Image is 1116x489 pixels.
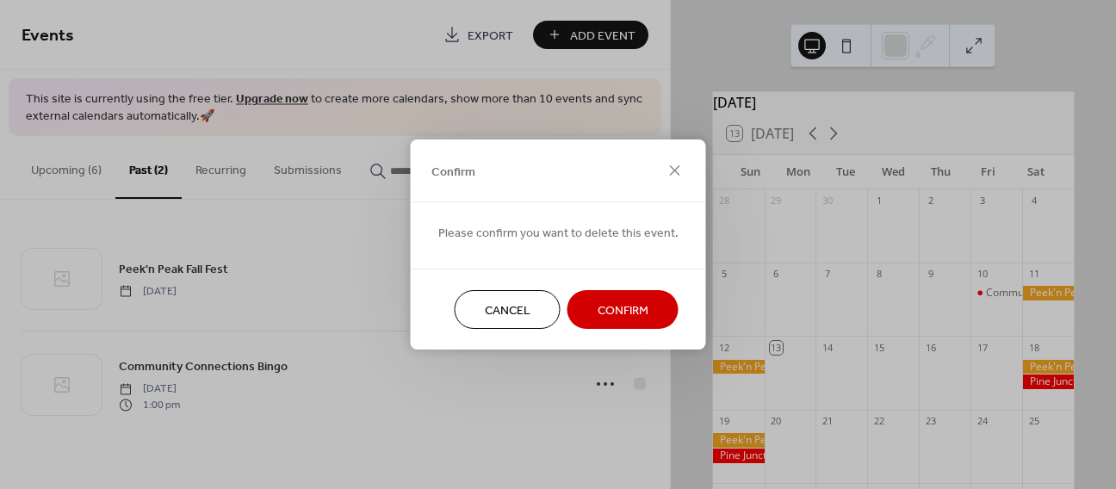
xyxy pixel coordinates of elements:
span: Confirm [431,163,475,181]
span: Cancel [485,302,530,320]
span: Please confirm you want to delete this event. [438,225,679,243]
button: Confirm [567,290,679,329]
button: Cancel [455,290,561,329]
span: Confirm [598,302,648,320]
